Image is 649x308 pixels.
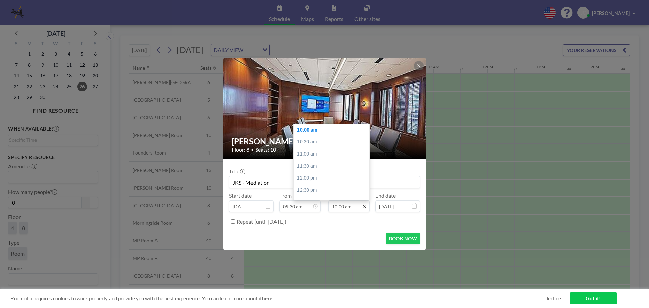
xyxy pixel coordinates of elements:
[237,218,286,225] label: Repeat (until [DATE])
[294,184,373,196] div: 12:30 pm
[229,176,420,188] input: Jenny's reservation
[229,168,245,175] label: Title
[294,136,373,148] div: 10:30 am
[544,295,561,302] a: Decline
[294,124,373,136] div: 10:00 am
[223,2,426,215] img: 537.jpg
[232,146,249,153] span: Floor: 8
[294,196,373,208] div: 01:00 pm
[232,136,418,146] h2: [PERSON_NAME] Room
[375,192,396,199] label: End date
[294,172,373,184] div: 12:00 pm
[262,295,273,301] a: here.
[229,192,252,199] label: Start date
[10,295,544,302] span: Roomzilla requires cookies to work properly and provide you with the best experience. You can lea...
[279,192,292,199] label: From
[255,146,276,153] span: Seats: 10
[570,292,617,304] a: Got it!
[294,148,373,160] div: 11:00 am
[323,195,326,210] span: -
[386,233,420,244] button: BOOK NOW
[251,147,254,152] span: •
[294,160,373,172] div: 11:30 am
